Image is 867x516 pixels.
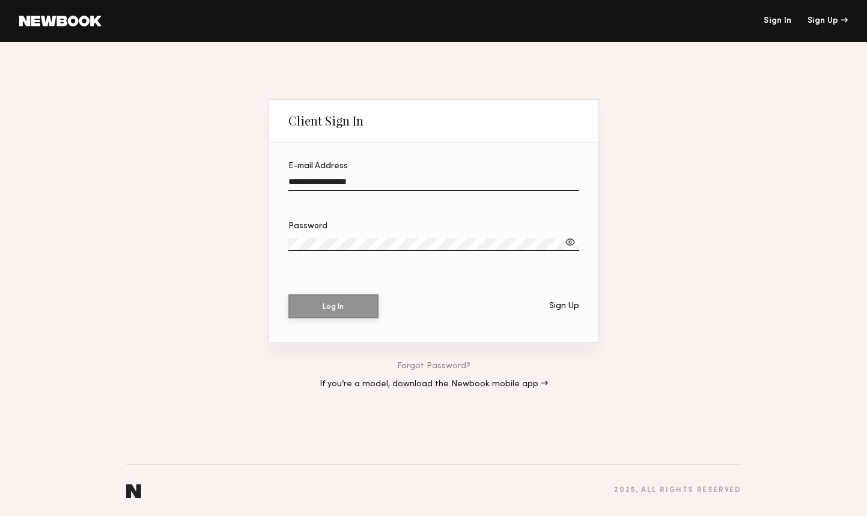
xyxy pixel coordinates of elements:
[549,302,579,311] div: Sign Up
[614,487,741,494] div: 2025 , all rights reserved
[288,222,579,231] div: Password
[288,294,379,318] button: Log In
[397,362,470,371] a: Forgot Password?
[808,17,848,25] div: Sign Up
[320,380,548,389] a: If you’re a model, download the Newbook mobile app →
[288,114,364,128] div: Client Sign In
[764,17,791,25] a: Sign In
[288,238,579,251] input: Password
[288,177,579,191] input: E-mail Address
[288,162,579,171] div: E-mail Address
